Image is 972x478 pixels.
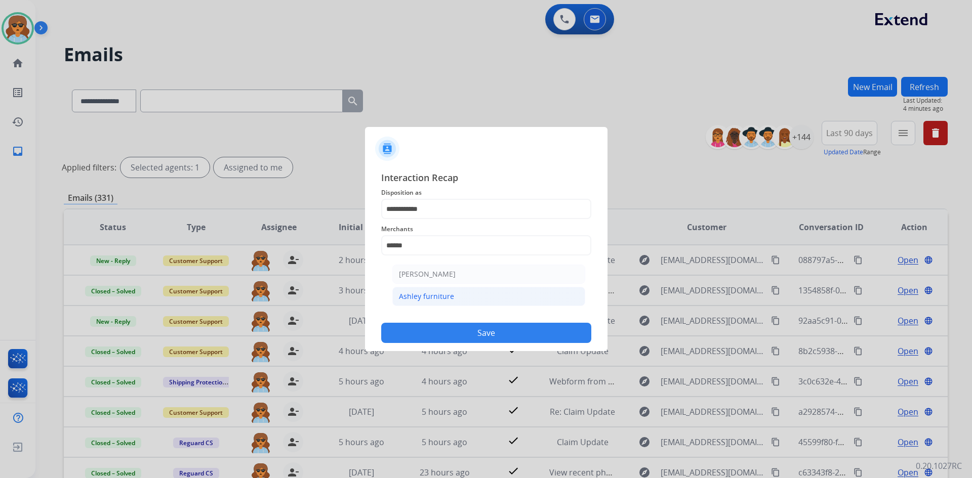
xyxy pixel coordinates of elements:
div: [PERSON_NAME] [399,269,456,279]
button: Save [381,323,591,343]
span: Disposition as [381,187,591,199]
p: 0.20.1027RC [916,460,962,472]
span: Interaction Recap [381,170,591,187]
img: contactIcon [375,137,399,161]
div: Ashley furniture [399,291,454,301]
span: Merchants [381,223,591,235]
